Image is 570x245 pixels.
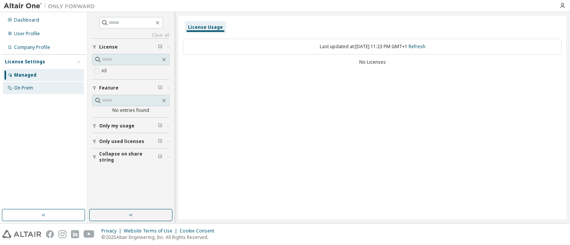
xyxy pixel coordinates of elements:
[158,123,163,129] span: Clear filter
[180,228,219,234] div: Cookie Consent
[5,59,45,65] div: License Settings
[92,39,169,55] button: License
[101,66,108,75] label: All
[158,138,163,144] span: Clear filter
[58,230,66,238] img: instagram.svg
[2,230,41,238] img: altair_logo.svg
[4,2,99,10] img: Altair One
[124,228,180,234] div: Website Terms of Use
[92,133,169,150] button: Only used licenses
[71,230,79,238] img: linkedin.svg
[92,149,169,165] button: Collapse on share string
[92,107,169,113] div: No entries found
[14,72,36,78] div: Managed
[99,123,134,129] span: Only my usage
[14,17,39,23] div: Dashboard
[188,24,223,30] div: License Usage
[92,80,169,96] button: Feature
[14,44,50,50] div: Company Profile
[99,138,144,144] span: Only used licenses
[158,44,163,50] span: Clear filter
[99,85,118,91] span: Feature
[46,230,54,238] img: facebook.svg
[101,228,124,234] div: Privacy
[99,151,158,163] span: Collapse on share string
[99,44,118,50] span: License
[158,85,163,91] span: Clear filter
[14,85,33,91] div: On Prem
[183,39,562,55] div: Last updated at: [DATE] 11:23 PM GMT+1
[158,154,163,160] span: Clear filter
[84,230,95,238] img: youtube.svg
[92,32,169,38] a: Clear all
[409,43,425,50] a: Refresh
[92,118,169,134] button: Only my usage
[183,59,562,65] div: No Licenses
[14,31,40,37] div: User Profile
[101,234,219,240] p: © 2025 Altair Engineering, Inc. All Rights Reserved.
